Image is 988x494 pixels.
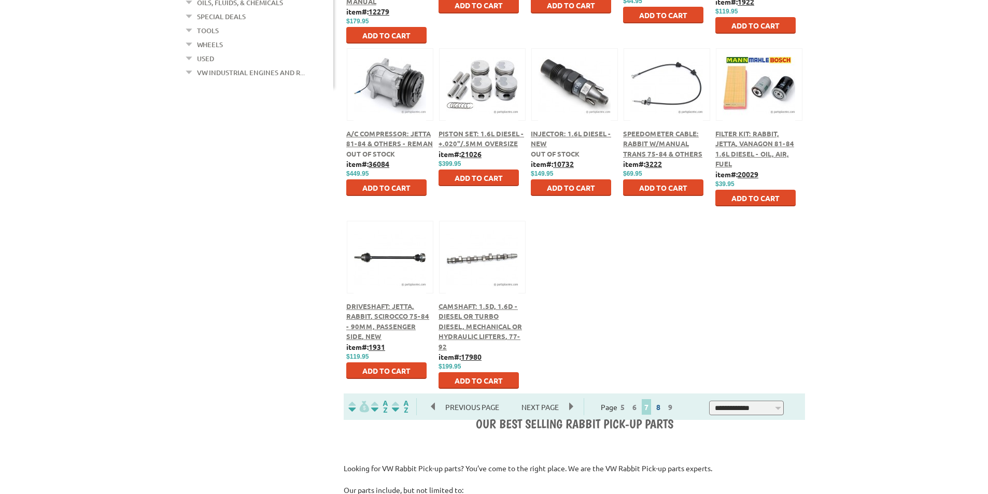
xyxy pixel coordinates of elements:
[439,149,482,159] b: item#:
[623,129,702,158] a: Speedometer Cable: Rabbit w/Manual Trans 75-84 & Others
[435,399,510,415] span: Previous Page
[439,352,482,361] b: item#:
[369,7,389,16] u: 12279
[455,1,503,10] span: Add to Cart
[346,362,427,379] button: Add to Cart
[531,129,611,148] a: Injector: 1.6L Diesel - New
[439,160,461,167] span: $399.95
[197,52,214,65] a: Used
[344,416,805,433] div: OUR BEST SELLING Rabbit Pick-up PARTS
[197,24,219,37] a: Tools
[547,1,595,10] span: Add to Cart
[439,170,519,186] button: Add to Cart
[461,149,482,159] u: 21026
[654,402,663,412] a: 8
[715,129,794,168] a: Filter Kit: Rabbit, Jetta, Vanagon 81-84 1.6L Diesel - Oil, Air, Fuel
[455,376,503,385] span: Add to Cart
[547,183,595,192] span: Add to Cart
[715,8,738,15] span: $119.95
[439,363,461,370] span: $199.95
[666,402,675,412] a: 9
[531,179,611,196] button: Add to Cart
[715,17,796,34] button: Add to Cart
[623,170,642,177] span: $69.95
[346,7,389,16] b: item#:
[346,149,395,158] span: Out of stock
[344,463,805,474] p: Looking for VW Rabbit Pick-up parts? You’ve come to the right place. We are the VW Rabbit Pick-up...
[346,159,389,168] b: item#:
[645,159,662,168] u: 3222
[197,66,305,79] a: VW Industrial Engines and R...
[461,352,482,361] u: 17980
[348,401,369,413] img: filterpricelow.svg
[431,402,511,412] a: Previous Page
[623,7,703,23] button: Add to Cart
[346,342,385,351] b: item#:
[346,27,427,44] button: Add to Cart
[731,21,780,30] span: Add to Cart
[511,402,569,412] a: Next Page
[584,398,693,415] div: Page
[715,180,735,188] span: $39.95
[439,302,522,351] a: Camshaft: 1.5D, 1.6D - Diesel or Turbo Diesel, Mechanical or Hydraulic Lifters, 77-92
[531,149,580,158] span: Out of stock
[346,179,427,196] button: Add to Cart
[362,183,411,192] span: Add to Cart
[618,402,627,412] a: 5
[639,10,687,20] span: Add to Cart
[346,302,429,341] a: Driveshaft: Jetta, Rabbit, Scirocco 75-84 - 90mm, Passenger Side, New
[738,170,758,179] u: 20029
[642,399,651,415] span: 7
[531,159,574,168] b: item#:
[369,342,385,351] u: 1931
[623,179,703,196] button: Add to Cart
[197,38,223,51] a: Wheels
[553,159,574,168] u: 10732
[439,372,519,389] button: Add to Cart
[715,190,796,206] button: Add to Cart
[390,401,411,413] img: Sort by Sales Rank
[455,173,503,182] span: Add to Cart
[623,159,662,168] b: item#:
[362,31,411,40] span: Add to Cart
[369,159,389,168] u: 36084
[346,170,369,177] span: $449.95
[346,353,369,360] span: $119.95
[639,183,687,192] span: Add to Cart
[531,170,553,177] span: $149.95
[731,193,780,203] span: Add to Cart
[346,18,369,25] span: $179.95
[197,10,246,23] a: Special Deals
[362,366,411,375] span: Add to Cart
[630,402,639,412] a: 6
[439,129,524,148] a: Piston Set: 1.6L Diesel - +.020"/.5mm Oversize
[346,129,433,148] a: A/C Compressor: Jetta 81-84 & Others - Reman
[511,399,569,415] span: Next Page
[715,170,758,179] b: item#:
[369,401,390,413] img: Sort by Headline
